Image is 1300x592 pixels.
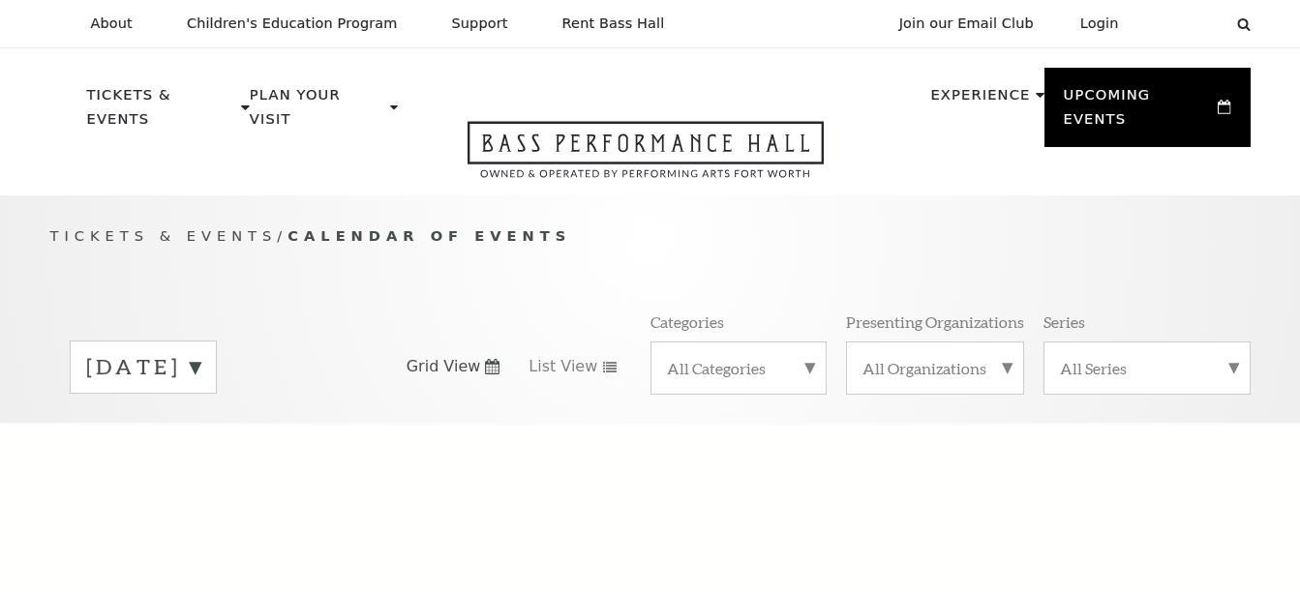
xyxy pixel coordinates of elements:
[1060,358,1234,378] label: All Series
[287,227,571,244] span: Calendar of Events
[452,15,508,32] p: Support
[50,224,1251,249] p: /
[187,15,398,32] p: Children's Education Program
[87,83,237,142] p: Tickets & Events
[1043,311,1085,332] p: Series
[250,83,385,142] p: Plan Your Visit
[407,356,481,377] span: Grid View
[91,15,133,32] p: About
[862,358,1008,378] label: All Organizations
[667,358,810,378] label: All Categories
[930,83,1030,118] p: Experience
[1064,83,1214,142] p: Upcoming Events
[529,356,597,377] span: List View
[1150,15,1219,33] select: Select:
[86,352,200,382] label: [DATE]
[846,311,1024,332] p: Presenting Organizations
[650,311,724,332] p: Categories
[562,15,665,32] p: Rent Bass Hall
[50,227,278,244] span: Tickets & Events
